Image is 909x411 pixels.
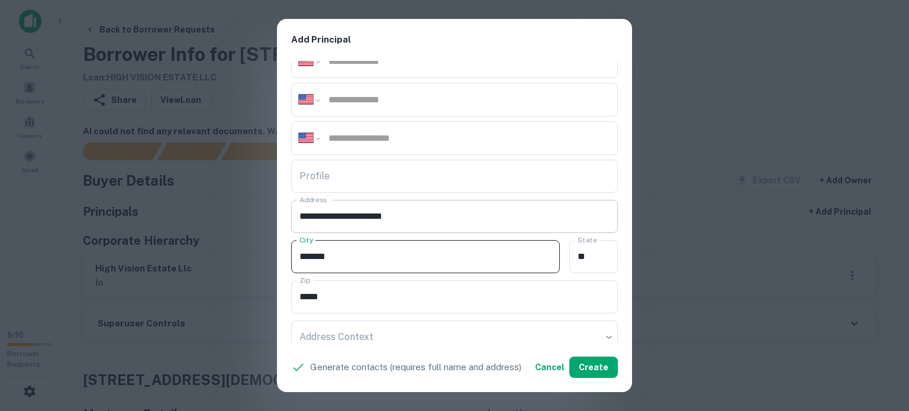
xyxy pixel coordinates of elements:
[569,357,618,378] button: Create
[299,235,313,245] label: City
[578,235,597,245] label: State
[277,19,632,61] h2: Add Principal
[299,275,310,285] label: Zip
[530,357,569,378] button: Cancel
[310,360,521,374] p: Generate contacts (requires full name and address)
[299,195,327,205] label: Address
[850,316,909,373] iframe: Chat Widget
[291,321,618,354] div: ​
